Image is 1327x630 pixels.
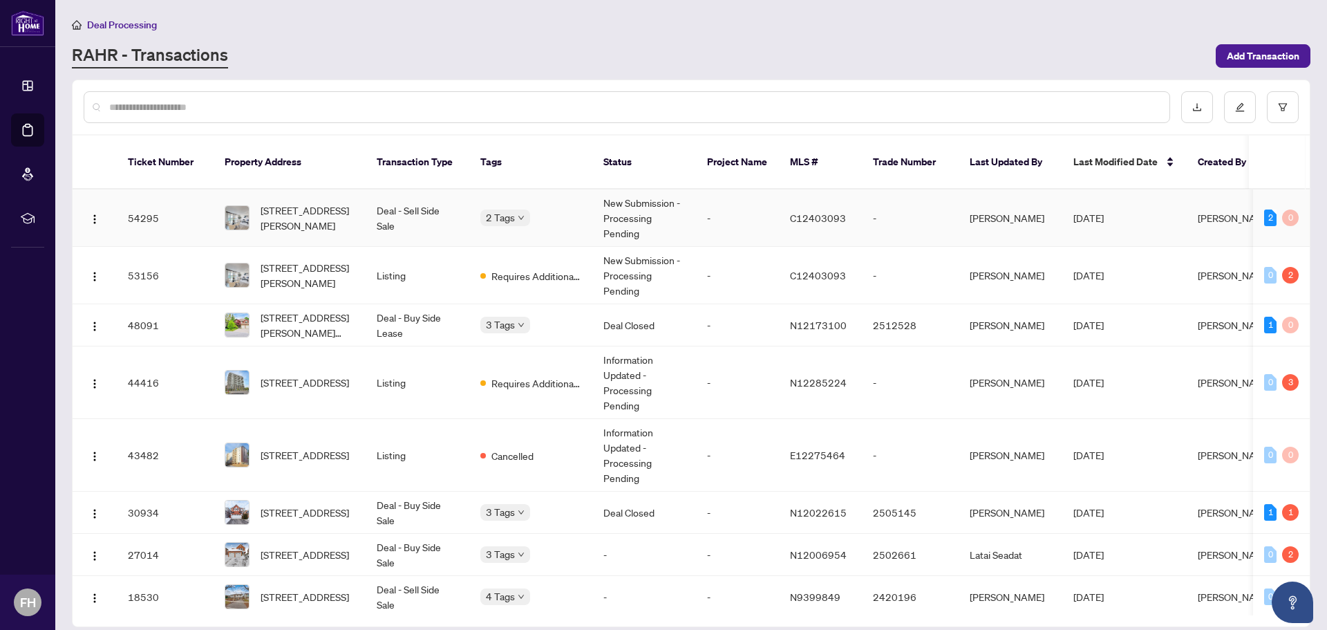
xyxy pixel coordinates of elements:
img: thumbnail-img [225,263,249,287]
span: [STREET_ADDRESS][PERSON_NAME] [261,203,355,233]
div: 0 [1282,317,1299,333]
td: - [862,189,959,247]
div: 0 [1282,210,1299,226]
span: down [518,593,525,600]
img: thumbnail-img [225,371,249,394]
td: Latai Seadat [959,534,1062,576]
img: Logo [89,378,100,389]
td: - [696,492,779,534]
span: [PERSON_NAME] [1198,591,1272,603]
button: Logo [84,314,106,336]
span: down [518,509,525,516]
td: - [696,304,779,346]
td: New Submission - Processing Pending [592,189,696,247]
div: 1 [1282,504,1299,521]
td: 18530 [117,576,214,618]
span: down [518,214,525,221]
img: logo [11,10,44,36]
img: thumbnail-img [225,501,249,524]
div: 1 [1264,504,1277,521]
td: [PERSON_NAME] [959,189,1062,247]
td: - [592,534,696,576]
img: Logo [89,593,100,604]
td: [PERSON_NAME] [959,304,1062,346]
th: Tags [469,136,592,189]
td: - [862,419,959,492]
img: thumbnail-img [225,313,249,337]
td: - [862,247,959,304]
span: [STREET_ADDRESS] [261,505,349,520]
td: - [592,576,696,618]
span: Requires Additional Docs [491,268,581,284]
td: Deal - Buy Side Sale [366,534,469,576]
button: edit [1224,91,1256,123]
div: 2 [1264,210,1277,226]
td: Deal Closed [592,492,696,534]
span: [DATE] [1073,591,1104,603]
span: [PERSON_NAME] [1198,548,1272,561]
span: Requires Additional Docs [491,376,581,391]
span: 3 Tags [486,317,515,333]
div: 2 [1282,546,1299,563]
td: Information Updated - Processing Pending [592,346,696,419]
div: 0 [1264,546,1277,563]
div: 0 [1264,374,1277,391]
img: Logo [89,271,100,282]
img: Logo [89,214,100,225]
td: - [862,346,959,419]
td: - [696,346,779,419]
span: edit [1235,102,1245,112]
span: N12006954 [790,548,847,561]
span: N12022615 [790,506,847,519]
span: down [518,551,525,558]
td: - [696,534,779,576]
td: New Submission - Processing Pending [592,247,696,304]
span: Last Modified Date [1073,154,1158,169]
img: thumbnail-img [225,585,249,609]
th: Status [592,136,696,189]
button: Add Transaction [1216,44,1310,68]
td: 2502661 [862,534,959,576]
th: Transaction Type [366,136,469,189]
td: Deal - Buy Side Sale [366,492,469,534]
td: [PERSON_NAME] [959,247,1062,304]
span: FH [20,593,36,612]
td: [PERSON_NAME] [959,492,1062,534]
th: Last Modified Date [1062,136,1187,189]
span: [STREET_ADDRESS][PERSON_NAME] [261,260,355,290]
td: [PERSON_NAME] [959,576,1062,618]
td: - [696,419,779,492]
td: 2420196 [862,576,959,618]
td: 43482 [117,419,214,492]
button: Logo [84,544,106,566]
td: [PERSON_NAME] [959,346,1062,419]
td: Information Updated - Processing Pending [592,419,696,492]
img: thumbnail-img [225,443,249,467]
span: 2 Tags [486,210,515,225]
div: 2 [1282,267,1299,284]
span: N9399849 [790,591,840,603]
td: Listing [366,419,469,492]
td: 54295 [117,189,214,247]
span: Cancelled [491,448,534,463]
div: 0 [1264,267,1277,284]
th: Project Name [696,136,779,189]
span: [DATE] [1073,548,1104,561]
td: 27014 [117,534,214,576]
span: [PERSON_NAME] [1198,319,1272,331]
span: [STREET_ADDRESS] [261,375,349,390]
td: Deal - Sell Side Sale [366,189,469,247]
span: [PERSON_NAME] [1198,376,1272,389]
span: 3 Tags [486,546,515,562]
button: Logo [84,371,106,393]
button: Logo [84,264,106,286]
span: C12403093 [790,212,846,224]
td: 53156 [117,247,214,304]
td: 2505145 [862,492,959,534]
span: [DATE] [1073,376,1104,389]
span: N12173100 [790,319,847,331]
span: C12403093 [790,269,846,281]
td: Listing [366,247,469,304]
td: - [696,576,779,618]
div: 0 [1264,447,1277,463]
